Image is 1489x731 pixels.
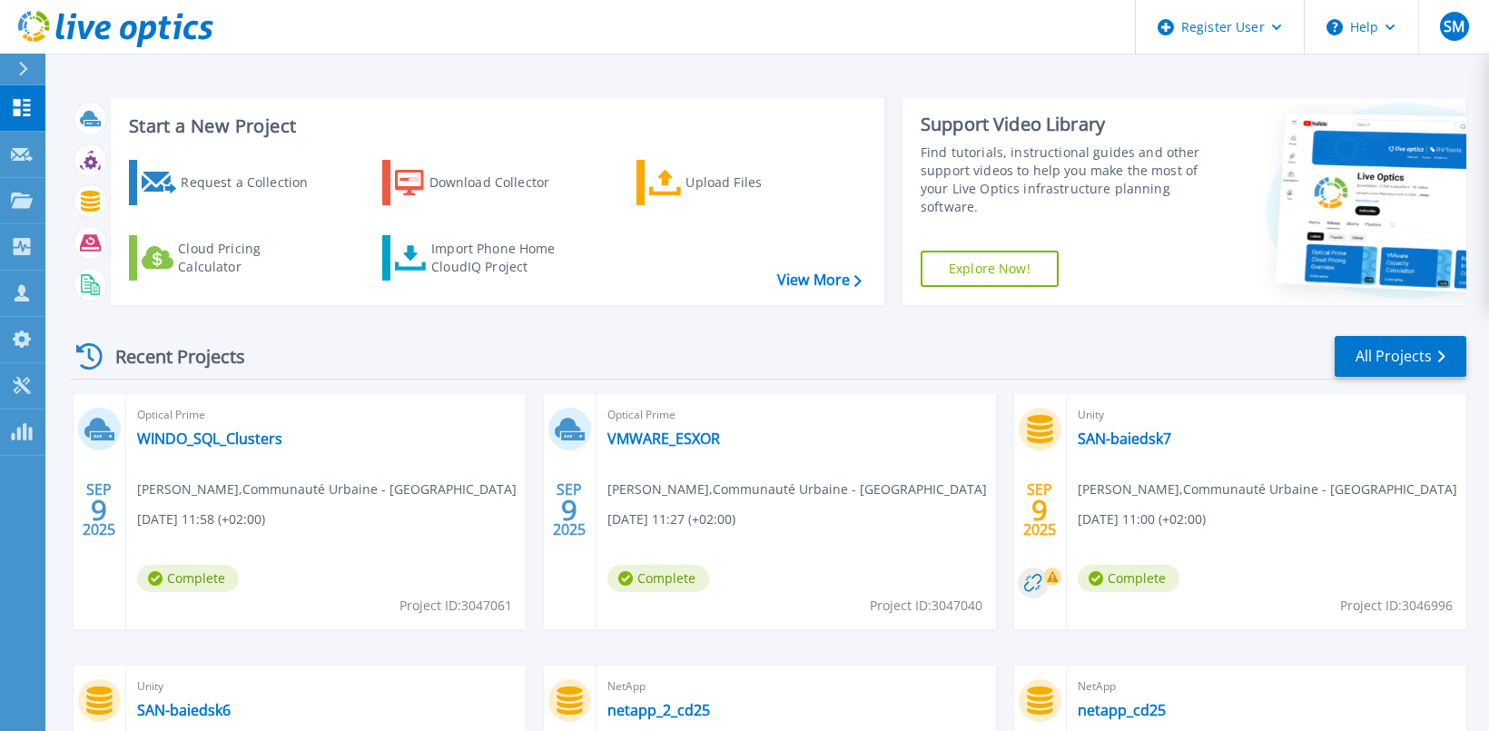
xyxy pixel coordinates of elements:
[1031,502,1048,518] span: 9
[70,334,270,379] div: Recent Projects
[607,479,987,499] span: [PERSON_NAME] , Communauté Urbaine - [GEOGRAPHIC_DATA]
[921,251,1059,287] a: Explore Now!
[552,477,587,543] div: SEP 2025
[1335,336,1466,377] a: All Projects
[1078,479,1457,499] span: [PERSON_NAME] , Communauté Urbaine - [GEOGRAPHIC_DATA]
[137,430,282,448] a: WINDO_SQL_Clusters
[636,160,839,205] a: Upload Files
[921,113,1205,136] div: Support Video Library
[137,677,515,696] span: Unity
[129,116,861,136] h3: Start a New Project
[1078,565,1179,592] span: Complete
[1078,701,1166,719] a: netapp_cd25
[129,160,331,205] a: Request a Collection
[607,509,735,529] span: [DATE] 11:27 (+02:00)
[607,430,720,448] a: VMWARE_ESXOR
[129,235,331,281] a: Cloud Pricing Calculator
[607,565,709,592] span: Complete
[137,701,231,719] a: SAN-baiedsk6
[1078,509,1206,529] span: [DATE] 11:00 (+02:00)
[1340,596,1453,616] span: Project ID: 3046996
[921,143,1205,216] div: Find tutorials, instructional guides and other support videos to help you make the most of your L...
[382,160,585,205] a: Download Collector
[137,565,239,592] span: Complete
[561,502,577,518] span: 9
[431,240,573,276] div: Import Phone Home CloudIQ Project
[399,596,512,616] span: Project ID: 3047061
[777,272,862,289] a: View More
[1078,405,1455,425] span: Unity
[137,509,265,529] span: [DATE] 11:58 (+02:00)
[607,405,985,425] span: Optical Prime
[1022,477,1057,543] div: SEP 2025
[137,479,517,499] span: [PERSON_NAME] , Communauté Urbaine - [GEOGRAPHIC_DATA]
[429,164,575,201] div: Download Collector
[91,502,107,518] span: 9
[870,596,982,616] span: Project ID: 3047040
[82,477,116,543] div: SEP 2025
[178,240,323,276] div: Cloud Pricing Calculator
[137,405,515,425] span: Optical Prime
[1444,19,1464,34] span: SM
[1078,430,1171,448] a: SAN-baiedsk7
[607,701,710,719] a: netapp_2_cd25
[1078,677,1455,696] span: NetApp
[181,164,326,201] div: Request a Collection
[685,164,831,201] div: Upload Files
[607,677,985,696] span: NetApp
